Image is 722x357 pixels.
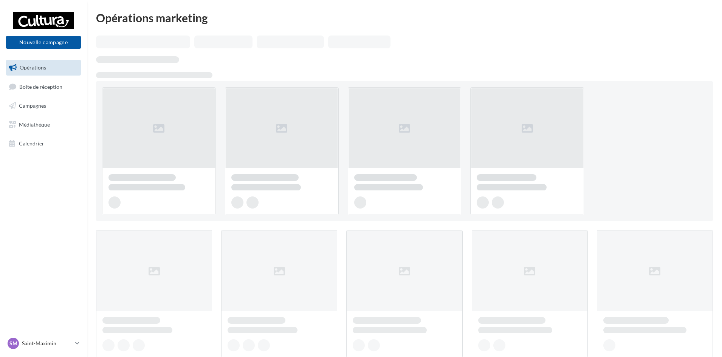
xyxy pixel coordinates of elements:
button: Nouvelle campagne [6,36,81,49]
div: Opérations marketing [96,12,713,23]
span: Médiathèque [19,121,50,128]
span: SM [9,340,17,347]
a: Calendrier [5,136,82,151]
span: Calendrier [19,140,44,146]
a: Médiathèque [5,117,82,133]
span: Campagnes [19,102,46,109]
span: Boîte de réception [19,83,62,90]
span: Opérations [20,64,46,71]
a: Opérations [5,60,82,76]
a: Campagnes [5,98,82,114]
p: Saint-Maximin [22,340,72,347]
a: SM Saint-Maximin [6,336,81,351]
a: Boîte de réception [5,79,82,95]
